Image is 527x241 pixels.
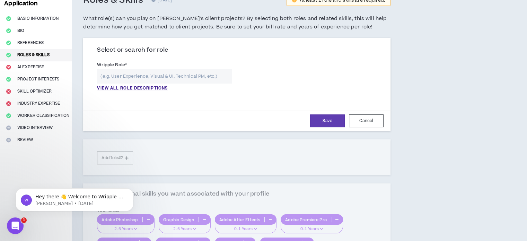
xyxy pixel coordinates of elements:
[7,217,24,234] iframe: Intercom live chat
[97,69,231,84] input: (e.g. User Experience, Visual & UI, Technical PM, etc.)
[97,46,377,54] h3: Select or search for role
[97,85,168,92] p: VIEW ALL ROLE DESCRIPTIONS
[349,114,384,127] button: Cancel
[310,114,345,127] button: Save
[97,59,127,70] label: Wripple Role
[21,217,27,223] span: 1
[5,174,144,222] iframe: Intercom notifications message
[83,15,390,31] h5: What role(s) can you play on [PERSON_NAME]'s client projects? By selecting both roles and related...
